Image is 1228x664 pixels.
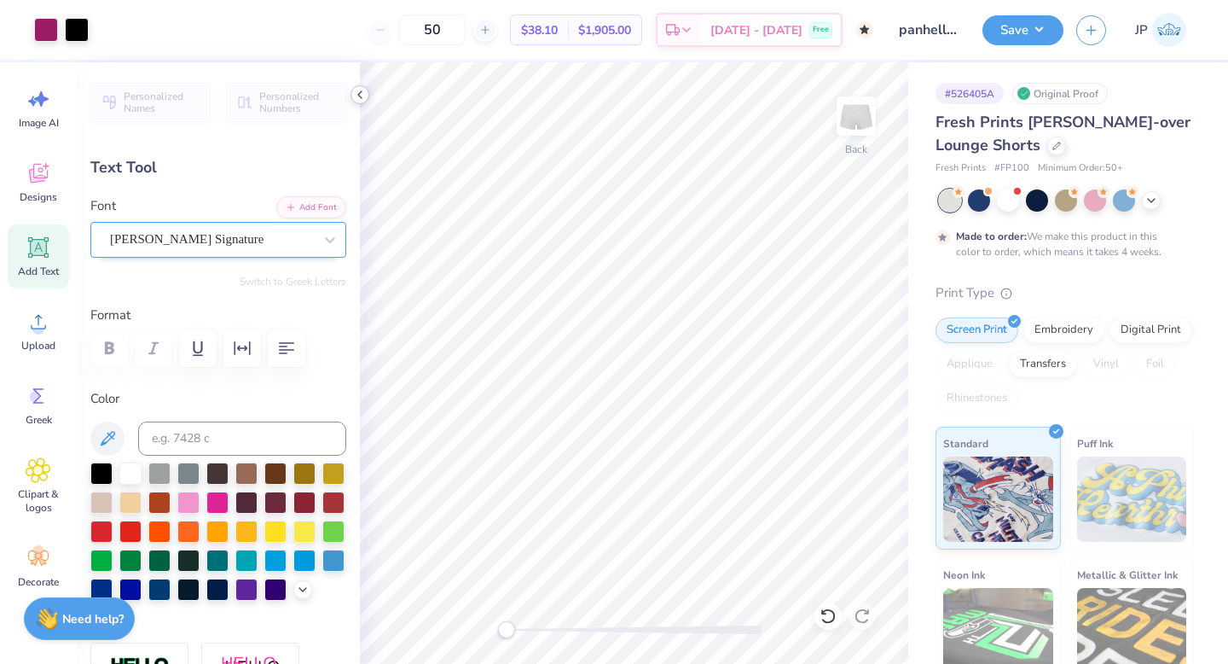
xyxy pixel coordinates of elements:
[259,90,336,114] span: Personalized Numbers
[982,15,1063,45] button: Save
[1023,317,1104,343] div: Embroidery
[935,83,1004,104] div: # 526405A
[399,15,466,45] input: – –
[276,196,346,218] button: Add Font
[498,621,515,638] div: Accessibility label
[138,422,346,456] input: e.g. 7428 c
[90,389,346,409] label: Color
[226,83,346,122] button: Personalized Numbers
[10,487,67,515] span: Clipart & logos
[935,161,986,176] span: Fresh Prints
[18,575,59,589] span: Decorate
[956,229,1166,259] div: We make this product in this color to order, which means it takes 4 weeks.
[935,317,1018,343] div: Screen Print
[935,352,1004,377] div: Applique
[1012,83,1108,104] div: Original Proof
[1152,13,1186,47] img: Jade Paneduro
[521,21,558,39] span: $38.10
[943,434,988,452] span: Standard
[18,265,59,278] span: Add Text
[1135,352,1175,377] div: Foil
[935,112,1190,155] span: Fresh Prints [PERSON_NAME]-over Lounge Shorts
[1127,13,1194,47] a: JP
[578,21,631,39] span: $1,905.00
[845,142,867,157] div: Back
[90,306,346,325] label: Format
[90,196,116,216] label: Font
[26,413,52,427] span: Greek
[1077,434,1113,452] span: Puff Ink
[90,83,211,122] button: Personalized Names
[994,161,1029,176] span: # FP100
[19,116,59,130] span: Image AI
[90,156,346,179] div: Text Tool
[1135,20,1148,40] span: JP
[710,21,802,39] span: [DATE] - [DATE]
[1077,457,1187,542] img: Puff Ink
[21,339,55,352] span: Upload
[1109,317,1192,343] div: Digital Print
[886,13,970,47] input: Untitled Design
[124,90,200,114] span: Personalized Names
[943,566,985,584] span: Neon Ink
[943,457,1053,542] img: Standard
[20,190,57,204] span: Designs
[1077,566,1178,584] span: Metallic & Glitter Ink
[1038,161,1123,176] span: Minimum Order: 50 +
[935,386,1018,411] div: Rhinestones
[240,275,346,288] button: Switch to Greek Letters
[813,24,829,36] span: Free
[956,230,1027,243] strong: Made to order:
[1082,352,1130,377] div: Vinyl
[1009,352,1077,377] div: Transfers
[839,99,873,133] img: Back
[62,611,124,627] strong: Need help?
[935,283,1194,303] div: Print Type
